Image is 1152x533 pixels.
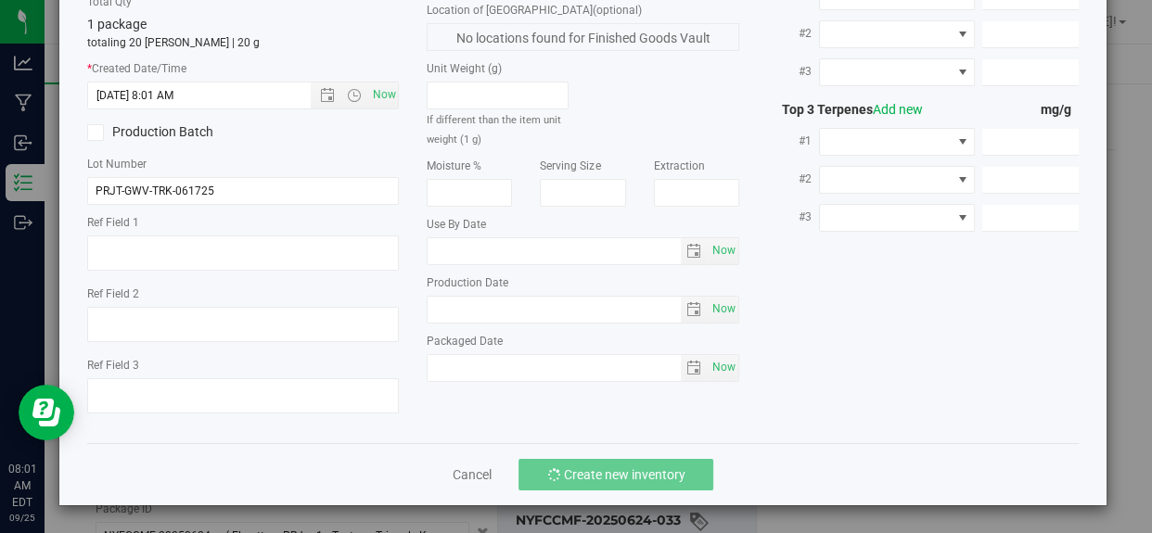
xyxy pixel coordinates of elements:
[427,60,569,77] label: Unit Weight (g)
[87,60,399,77] label: Created Date/Time
[1041,102,1079,117] span: mg/g
[87,286,399,302] label: Ref Field 2
[767,200,819,234] label: #3
[339,88,370,103] span: Open the time view
[708,237,739,264] span: Set Current date
[681,355,708,381] span: select
[427,2,738,19] label: Location of [GEOGRAPHIC_DATA]
[87,17,147,32] span: 1 package
[873,102,923,117] a: Add new
[87,357,399,374] label: Ref Field 3
[427,114,561,146] small: If different than the item unit weight (1 g)
[708,296,739,323] span: Set Current date
[708,354,739,381] span: Set Current date
[681,297,708,323] span: select
[540,158,625,174] label: Serving Size
[427,158,512,174] label: Moisture %
[681,238,708,264] span: select
[767,124,819,158] label: #1
[19,385,74,440] iframe: Resource center
[767,17,819,50] label: #2
[312,88,343,103] span: Open the date view
[767,162,819,196] label: #2
[87,122,229,142] label: Production Batch
[708,355,738,381] span: select
[87,214,399,231] label: Ref Field 1
[427,274,738,291] label: Production Date
[708,238,738,264] span: select
[593,4,642,17] span: (optional)
[427,23,738,51] span: No locations found for Finished Goods Vault
[819,58,975,86] span: NO DATA FOUND
[654,158,739,174] label: Extraction
[427,216,738,233] label: Use By Date
[518,459,713,490] button: Create new inventory
[708,297,738,323] span: select
[819,20,975,48] span: NO DATA FOUND
[767,102,923,117] span: Top 3 Terpenes
[87,156,399,172] label: Lot Number
[563,467,685,482] span: Create new inventory
[427,333,738,349] label: Packaged Date
[368,82,400,108] span: Set Current date
[767,55,819,88] label: #3
[87,34,399,51] p: totaling 20 [PERSON_NAME] | 20 g
[452,465,491,484] a: Cancel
